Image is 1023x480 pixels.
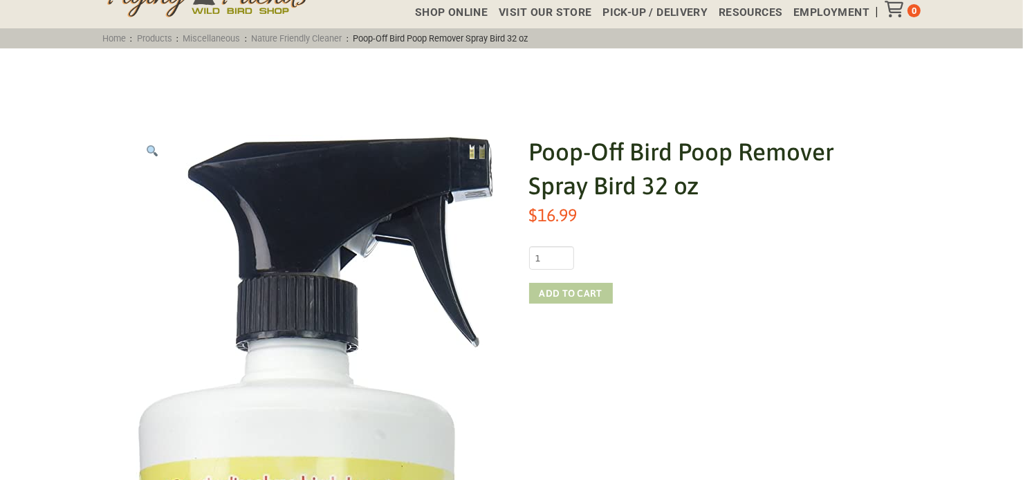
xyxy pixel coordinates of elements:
span: $ [529,205,538,225]
a: Products [132,33,176,44]
a: Resources [708,7,782,18]
button: Add to cart [529,283,613,304]
a: Shop Online [404,7,488,18]
a: Home [98,33,131,44]
span: Visit Our Store [499,7,592,18]
bdi: 16.99 [529,205,578,225]
span: Shop Online [415,7,488,18]
div: Toggle Off Canvas Content [885,1,907,17]
input: Product quantity [529,246,574,270]
img: 🔍 [147,145,158,156]
h1: Poop-Off Bird Poop Remover Spray Bird 32 oz [529,135,888,203]
a: Miscellaneous [178,33,245,44]
img: Poop-Off Bird Poop Remover Spray Bird 32 oz [470,145,474,159]
span: 0 [912,6,916,16]
span: Pick-up / Delivery [602,7,708,18]
span: Employment [793,7,869,18]
a: View full-screen image gallery [136,135,169,168]
a: Nature Friendly Cleaner [247,33,347,44]
a: Visit Our Store [488,7,592,18]
span: Poop-Off Bird Poop Remover Spray Bird 32 oz [349,33,533,44]
span: Resources [719,7,783,18]
a: Pick-up / Delivery [591,7,708,18]
img: Poop-Off Bird Poop Remover Spray Bird 32 oz - Image 2 [479,145,484,159]
span: : : : : [98,33,533,44]
a: Employment [782,7,869,18]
